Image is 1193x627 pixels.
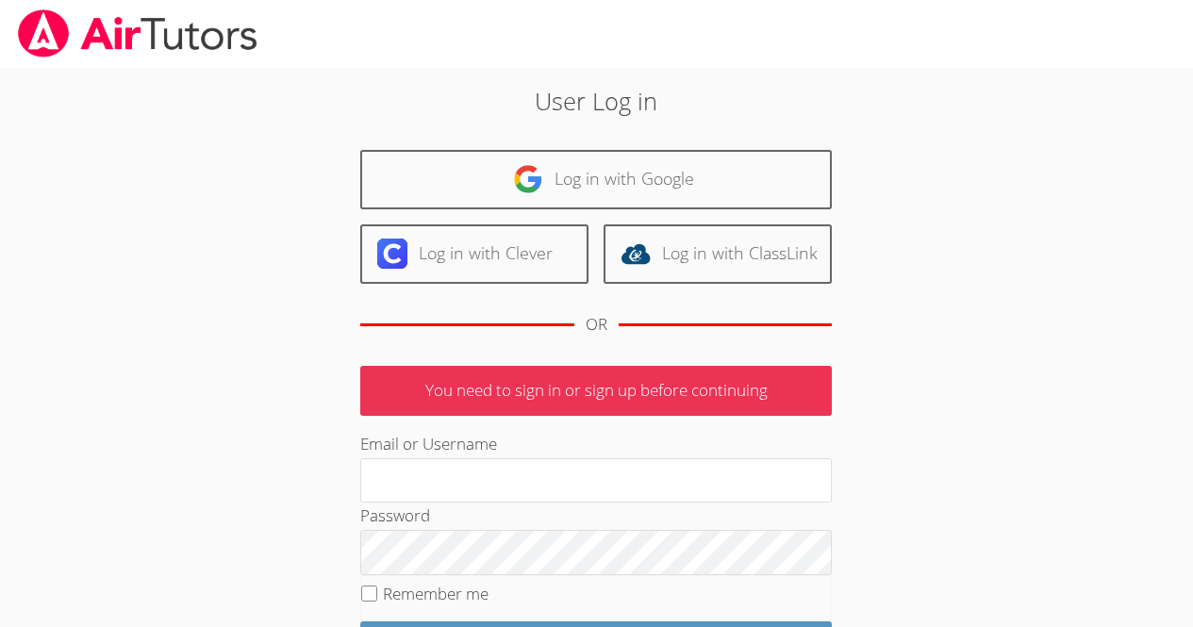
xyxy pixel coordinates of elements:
[586,311,607,338] div: OR
[604,224,832,284] a: Log in with ClassLink
[377,239,407,269] img: clever-logo-6eab21bc6e7a338710f1a6ff85c0baf02591cd810cc4098c63d3a4b26e2feb20.svg
[274,83,919,119] h2: User Log in
[360,150,832,209] a: Log in with Google
[360,433,497,454] label: Email or Username
[360,224,588,284] a: Log in with Clever
[513,164,543,194] img: google-logo-50288ca7cdecda66e5e0955fdab243c47b7ad437acaf1139b6f446037453330a.svg
[360,504,430,526] label: Password
[360,366,832,416] p: You need to sign in or sign up before continuing
[621,239,651,269] img: classlink-logo-d6bb404cc1216ec64c9a2012d9dc4662098be43eaf13dc465df04b49fa7ab582.svg
[16,9,259,58] img: airtutors_banner-c4298cdbf04f3fff15de1276eac7730deb9818008684d7c2e4769d2f7ddbe033.png
[383,583,489,604] label: Remember me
